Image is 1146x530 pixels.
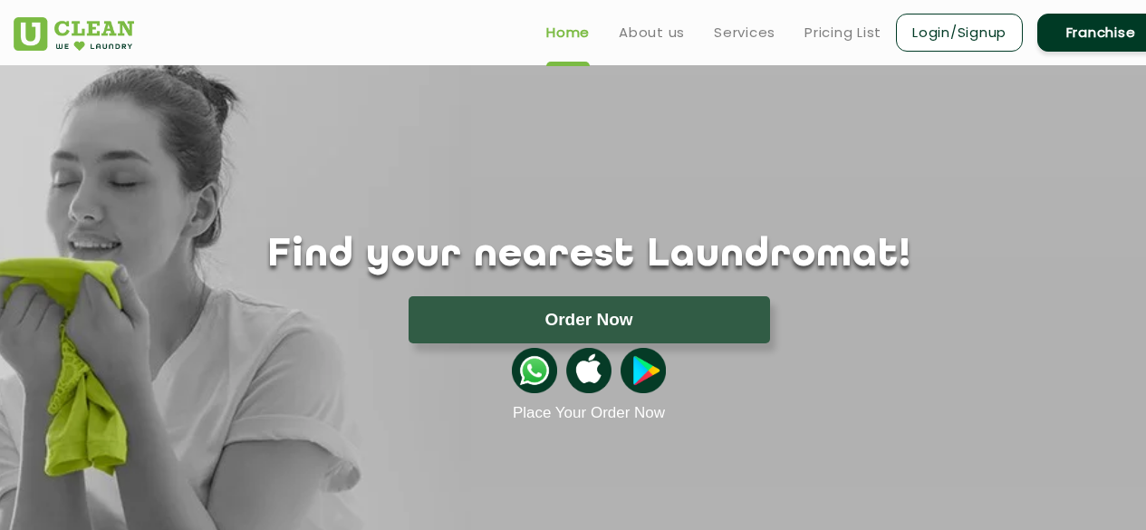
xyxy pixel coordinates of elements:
a: Home [546,22,590,43]
button: Order Now [409,296,770,343]
img: apple-icon.png [566,348,612,393]
a: Services [714,22,775,43]
img: whatsappicon.png [512,348,557,393]
a: About us [619,22,685,43]
img: playstoreicon.png [621,348,666,393]
a: Pricing List [804,22,881,43]
a: Login/Signup [896,14,1023,52]
a: Place Your Order Now [513,404,665,422]
img: UClean Laundry and Dry Cleaning [14,17,134,51]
